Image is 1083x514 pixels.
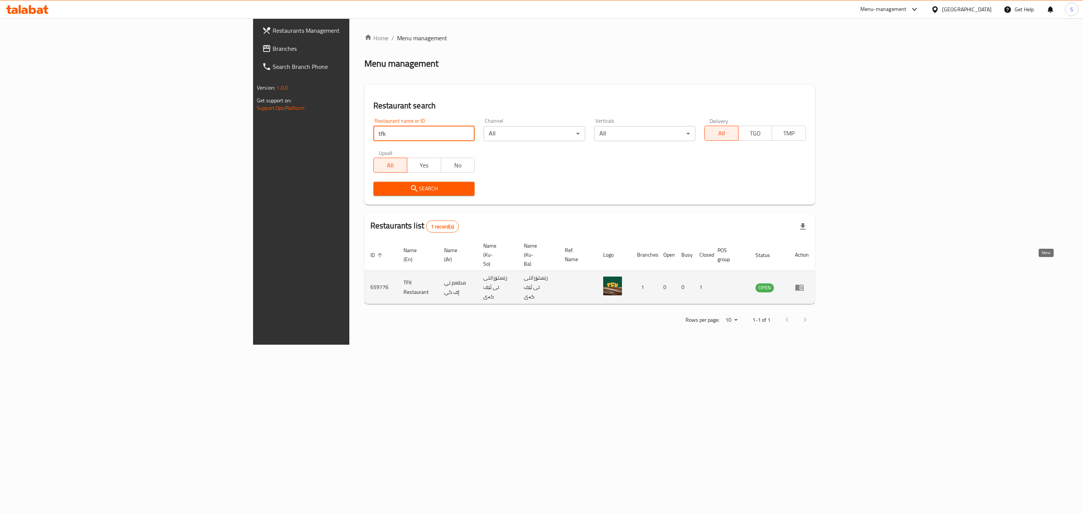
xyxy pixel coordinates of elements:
h2: Menu management [364,58,438,70]
span: All [377,160,405,171]
span: Search [379,184,469,193]
span: Branches [273,44,428,53]
p: Rows per page: [686,315,719,325]
button: TMP [772,126,806,141]
td: 1 [693,271,711,304]
span: No [444,160,472,171]
button: Yes [407,158,441,173]
span: Name (Ar) [444,246,468,264]
span: Yes [410,160,438,171]
td: رێستۆرانتی تی ئێف کەی [518,271,559,304]
span: S [1070,5,1073,14]
span: Version: [257,83,275,93]
input: Search for restaurant name or ID.. [373,126,475,141]
span: Status [755,251,780,260]
button: TGO [738,126,772,141]
span: TMP [775,128,803,139]
span: Ref. Name [565,246,589,264]
th: Closed [693,239,711,271]
a: Restaurants Management [256,21,434,40]
span: Restaurants Management [273,26,428,35]
a: Branches [256,40,434,58]
td: 0 [675,271,693,304]
table: enhanced table [364,239,815,304]
a: Search Branch Phone [256,58,434,76]
div: Menu-management [860,5,907,14]
p: 1-1 of 1 [752,315,771,325]
th: Branches [631,239,657,271]
th: Open [657,239,675,271]
nav: breadcrumb [364,33,815,43]
span: POS group [717,246,740,264]
span: All [708,128,736,139]
div: [GEOGRAPHIC_DATA] [942,5,992,14]
span: Name (Ku-So) [483,241,509,268]
button: No [441,158,475,173]
th: Logo [597,239,631,271]
div: Total records count [426,221,459,233]
td: 0 [657,271,675,304]
button: All [373,158,408,173]
label: Upsell [379,150,393,155]
button: Search [373,182,475,196]
div: All [594,126,696,141]
th: Action [789,239,815,271]
button: All [704,126,739,141]
span: TGO [742,128,769,139]
span: 1.0.0 [276,83,288,93]
label: Delivery [710,118,728,123]
td: 1 [631,271,657,304]
td: مطعم تي إف كي [438,271,477,304]
h2: Restaurant search [373,100,806,111]
div: Rows per page: [722,315,740,326]
img: TFK Restaurant [603,277,622,295]
div: Export file [794,217,812,236]
a: Support.OpsPlatform [257,103,305,113]
span: Get support on: [257,96,291,105]
th: Busy [675,239,693,271]
td: رێستۆرانتی تی ئێف کەی [477,271,518,304]
div: All [484,126,585,141]
span: Name (En) [403,246,429,264]
h2: Restaurants list [370,220,459,233]
span: Search Branch Phone [273,62,428,71]
span: 1 record(s) [426,223,458,230]
span: ID [370,251,385,260]
span: Name (Ku-Ba) [524,241,550,268]
span: OPEN [755,283,774,292]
